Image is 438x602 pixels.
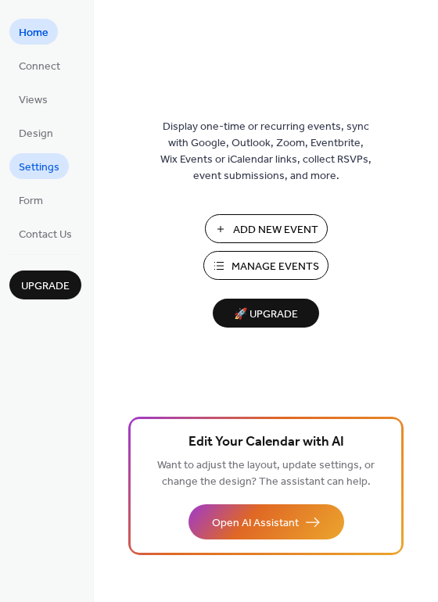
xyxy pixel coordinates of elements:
button: 🚀 Upgrade [213,299,319,328]
button: Add New Event [205,214,328,243]
a: Contact Us [9,220,81,246]
button: Open AI Assistant [188,504,344,539]
span: Design [19,126,53,142]
span: Views [19,92,48,109]
span: 🚀 Upgrade [222,304,310,325]
span: Connect [19,59,60,75]
a: Design [9,120,63,145]
a: Home [9,19,58,45]
a: Views [9,86,57,112]
span: Upgrade [21,278,70,295]
span: Want to adjust the layout, update settings, or change the design? The assistant can help. [157,455,375,493]
span: Add New Event [233,222,318,238]
span: Settings [19,159,59,176]
a: Connect [9,52,70,78]
button: Manage Events [203,251,328,280]
span: Contact Us [19,227,72,243]
button: Upgrade [9,271,81,299]
span: Edit Your Calendar with AI [188,432,344,453]
a: Form [9,187,52,213]
span: Manage Events [232,259,319,275]
a: Settings [9,153,69,179]
span: Open AI Assistant [212,515,299,532]
span: Home [19,25,48,41]
span: Form [19,193,43,210]
span: Display one-time or recurring events, sync with Google, Outlook, Zoom, Eventbrite, Wix Events or ... [160,119,372,185]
